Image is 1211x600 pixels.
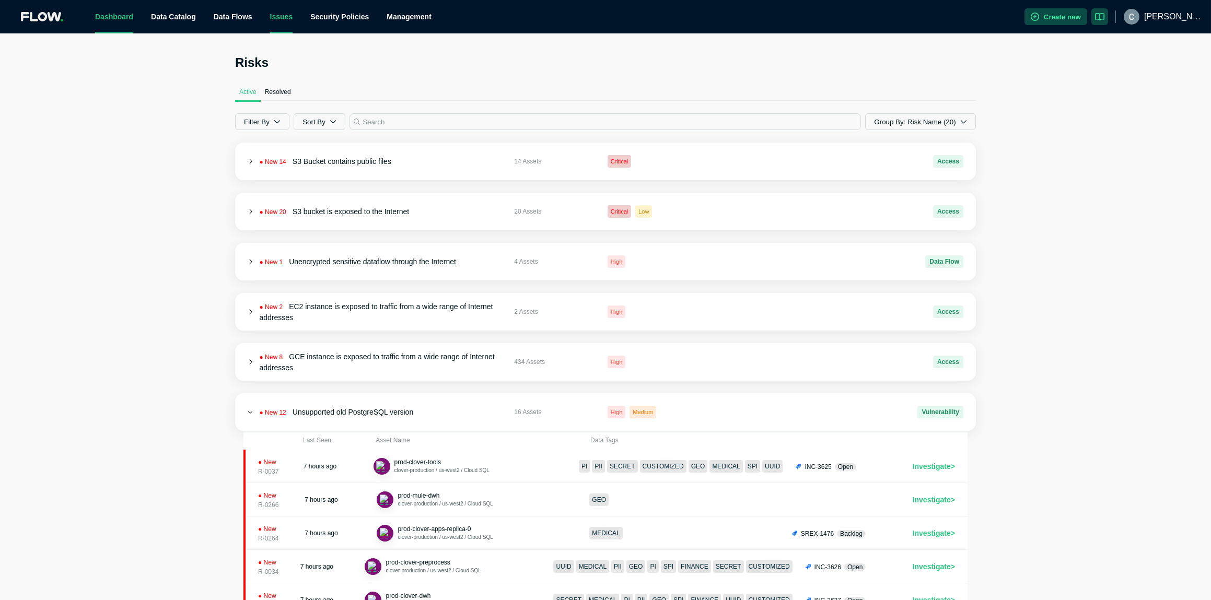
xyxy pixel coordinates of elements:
[630,406,656,418] div: Medium
[258,458,276,466] span: ● New
[377,491,493,508] div: DBInstanceprod-mule-dwhclover-production / us-west2 / Cloud SQL
[748,463,758,470] span: SPI
[614,563,622,570] span: PII
[243,483,968,516] a: ● NewR-02667 hours agoDBInstanceprod-mule-dwhclover-production / us-west2 / Cloud SQLGEOInvestigate>
[913,461,955,472] span: Investigate >
[933,305,963,318] span: Access
[635,205,652,218] div: Low
[1024,8,1087,25] button: Create new
[712,463,740,470] span: MEDICAL
[377,525,393,542] button: DBInstance
[643,463,684,470] span: CUSTOMIZED
[837,530,866,537] span: Backlog
[386,568,481,573] span: clover-production / us-west2 / Cloud SQL
[913,561,955,572] span: Investigate >
[681,563,708,570] span: FINANCE
[258,490,296,509] div: R-0266
[260,354,278,361] span: ● New
[303,435,367,445] span: Last Seen
[650,563,656,570] span: PI
[235,343,976,381] div: ● New 8GCE instance is exposed to traffic from a wide range of Internet addresses434 AssetsHighAc...
[235,143,976,180] div: ● New 14S3 Bucket contains public files14 AssetsCriticalAccess
[300,561,333,572] div: 7 hours ago
[293,157,391,166] span: S3 Bucket contains public files
[235,393,976,431] div: ● New 12Unsupported old PostgreSQL version16 AssetsHighMediumVulnerability
[260,354,283,361] span: 8
[377,491,393,508] button: DBInstance
[235,113,289,130] button: Filter By
[258,457,295,476] div: R-0037
[260,258,278,266] span: ● New
[608,155,632,168] div: Critical
[556,563,571,570] span: UUID
[398,534,493,540] span: clover-production / us-west2 / Cloud SQL
[394,458,441,466] span: prod-clover-tools
[386,559,450,566] span: prod-clover-preprocess
[265,88,291,96] span: Resolved
[398,525,471,533] button: prod-clover-apps-replica-0
[365,558,481,575] div: DBInstanceprod-clover-preprocessclover-production / us-west2 / Cloud SQL
[514,156,599,167] span: 14 Assets
[610,463,635,470] span: SECRET
[608,356,626,368] div: High
[260,158,278,166] span: ● New
[394,458,441,466] button: prod-clover-tools
[293,408,413,416] span: Unsupported old PostgreSQL version
[304,461,336,472] div: 7 hours ago
[258,559,276,566] span: ● New
[835,463,856,470] span: Open
[260,409,278,416] span: ● New
[374,458,490,475] div: DBInstanceprod-clover-toolsclover-production / us-west2 / Cloud SQL
[913,495,955,505] span: Investigate >
[260,208,278,216] span: ● New
[260,158,286,166] span: 14
[260,208,286,216] span: 20
[716,563,741,570] span: SECRET
[514,256,599,267] span: 4 Assets
[235,84,261,100] button: Active
[243,450,968,483] a: ● NewR-00377 hours agoDBInstanceprod-clover-toolsclover-production / us-west2 / Cloud SQLPIPIISEC...
[749,563,790,570] span: CUSTOMIZED
[293,207,409,216] span: S3 bucket is exposed to the Internet
[801,530,834,537] span: SREX-1476
[261,84,295,100] button: Resolved
[1124,9,1139,25] img: ALm5wu3j3TwsebvWfrVfQFzHNCpJkZ7gRcr-iINaS9Kv=s96-c
[376,461,387,472] img: DBInstance
[258,524,296,543] div: R-0264
[235,193,976,230] div: ● New 20S3 bucket is exposed to the Internet20 AssetsCriticalLowAccess
[386,592,430,600] button: prod-clover-dwh
[608,255,626,268] div: High
[243,550,968,583] a: ● NewR-00347 hours agoDBInstanceprod-clover-preprocessclover-production / us-west2 / Cloud SQLUUI...
[629,563,643,570] span: GEO
[398,491,439,500] button: prod-mule-dwh
[243,516,968,550] a: ● NewR-02647 hours agoDBInstanceprod-clover-apps-replica-0clover-production / us-west2 / Cloud SQ...
[803,559,868,574] a: INC-3626Open
[793,459,858,474] a: INC-3625Open
[365,558,381,575] button: DBInstance
[305,495,337,505] div: 7 hours ago
[350,113,861,130] input: Search
[258,525,276,533] span: ● New
[925,255,963,268] span: Data Flow
[398,501,493,507] span: clover-production / us-west2 / Cloud SQL
[376,435,582,445] span: Asset Name
[805,463,831,470] span: INC-3625
[933,205,963,218] span: Access
[214,13,252,21] span: Data Flows
[765,463,780,470] span: UUID
[608,406,626,418] div: High
[514,357,599,367] span: 434 Assets
[514,407,599,417] span: 16 Assets
[95,13,133,21] a: Dashboard
[595,463,602,470] span: PII
[310,13,369,21] a: Security Policies
[260,303,283,311] span: 2
[394,467,490,473] span: clover-production / us-west2 / Cloud SQL
[592,496,606,503] span: GEO
[258,557,292,576] div: R-0034
[258,592,276,599] span: ● New
[260,302,493,322] span: EC2 instance is exposed to traffic from a wide range of Internet addresses
[691,463,705,470] span: GEO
